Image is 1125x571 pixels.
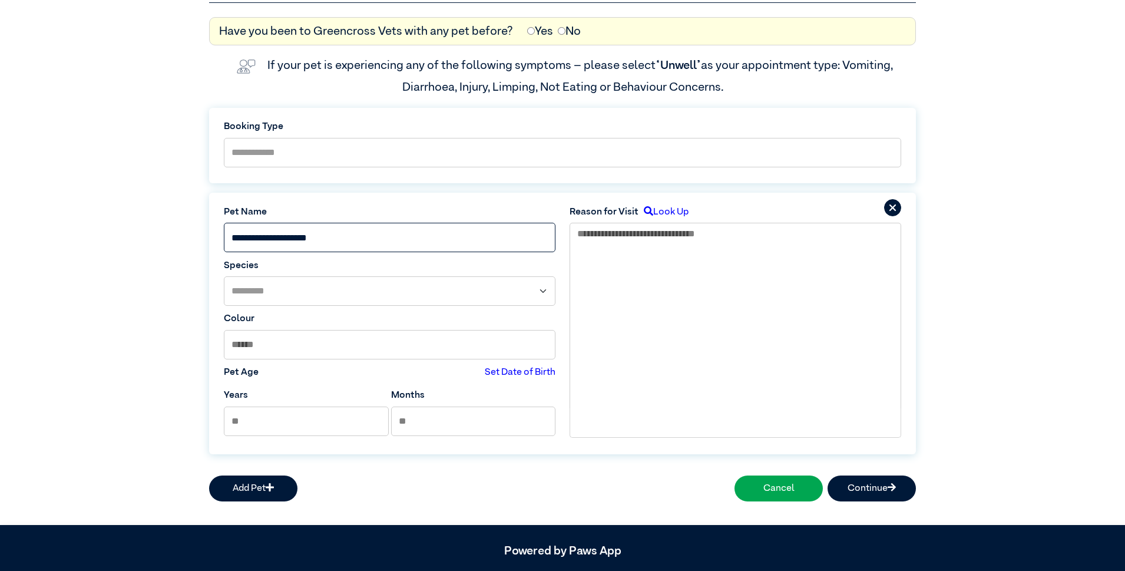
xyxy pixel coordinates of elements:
[224,312,555,326] label: Colour
[267,60,895,93] label: If your pet is experiencing any of the following symptoms – please select as your appointment typ...
[224,365,259,379] label: Pet Age
[391,388,425,402] label: Months
[219,22,513,40] label: Have you been to Greencross Vets with any pet before?
[224,388,248,402] label: Years
[527,22,553,40] label: Yes
[638,205,689,219] label: Look Up
[828,476,916,501] button: Continue
[734,476,823,501] button: Cancel
[224,120,901,134] label: Booking Type
[656,60,701,71] span: “Unwell”
[224,205,555,219] label: Pet Name
[558,22,581,40] label: No
[232,55,260,78] img: vet
[209,544,916,558] h5: Powered by Paws App
[209,476,297,501] button: Add Pet
[224,259,555,273] label: Species
[558,27,565,35] input: No
[527,27,535,35] input: Yes
[570,205,638,219] label: Reason for Visit
[485,365,555,379] label: Set Date of Birth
